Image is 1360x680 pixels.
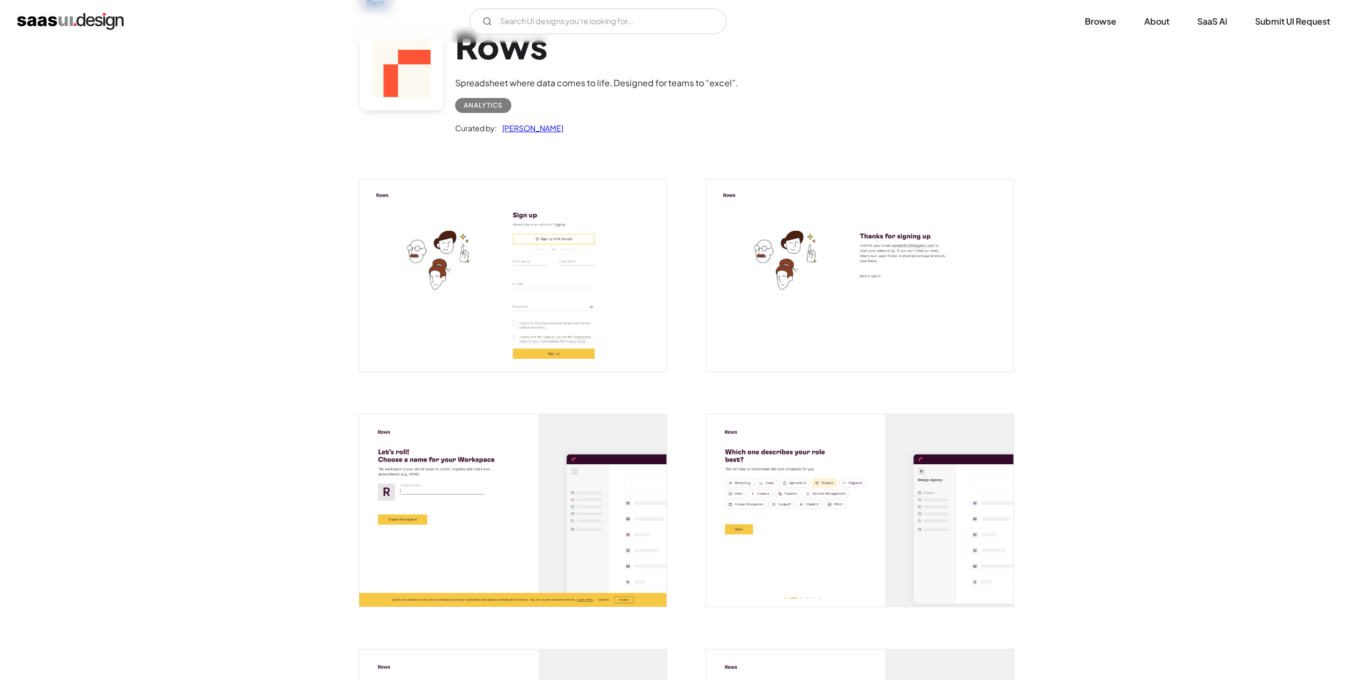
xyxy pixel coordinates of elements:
[706,179,1014,372] img: 6402fc354dac79149a373109_Rows%20Email%20Confirmation%20Screen.png
[1184,10,1240,33] a: SaaS Ai
[359,179,667,372] img: 6402fc2b4dac793fb8372787_Rows%20Signup%20Screen.png
[455,122,497,134] div: Curated by:
[1072,10,1129,33] a: Browse
[1131,10,1182,33] a: About
[470,9,727,34] input: Search UI designs you're looking for...
[359,414,667,607] img: 6402fc70dde3d0c0d12ed970_Rows%20Choose%20Name%20for%20Workspace.png
[455,25,738,66] h1: Rows
[1242,10,1343,33] a: Submit UI Request
[464,99,503,112] div: Analytics
[497,122,563,134] a: [PERSON_NAME]
[706,414,1014,607] img: 6402fc4f4dac79e1b637505f_Rows%20Role%20Description.png
[455,77,738,89] div: Spreadsheet where data comes to life, Designed for teams to “excel”.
